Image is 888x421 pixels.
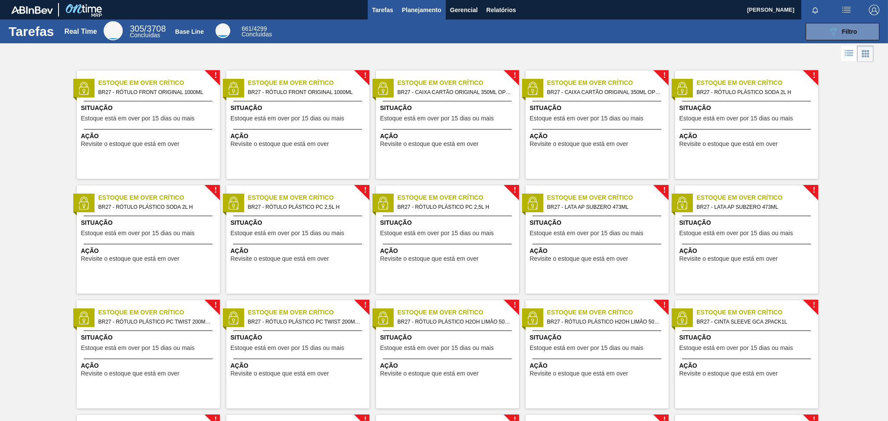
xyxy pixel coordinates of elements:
[81,370,180,377] span: Revisite o estoque que está em over
[242,26,272,37] div: Base Line
[813,302,815,308] span: !
[376,197,389,210] img: status
[81,218,218,227] span: Situação
[380,345,494,351] span: Estoque está em over por 15 dias ou mais
[526,311,539,324] img: status
[11,6,53,14] img: TNhmsLtSVTkK8tSr43FrP2fwEKptu5GPRR3wAAAABJRU5ErkJggg==
[231,230,344,236] span: Estoque está em over por 15 dias ou mais
[231,361,367,370] span: Ação
[530,256,628,262] span: Revisite o estoque que está em over
[81,132,218,141] span: Ação
[697,78,818,87] span: Estoque em Over Crítico
[679,104,816,113] span: Situação
[813,187,815,194] span: !
[98,317,213,327] span: BR27 - RÓTULO PLÁSTICO PC TWIST 200ML H
[679,333,816,342] span: Situação
[130,24,166,33] span: / 3708
[513,72,516,79] span: !
[841,45,857,62] div: Visão em Lista
[676,311,689,324] img: status
[380,370,479,377] span: Revisite o estoque que está em over
[547,87,662,97] span: BR27 - CAIXA CARTÃO ORIGINAL 350ML OPEN CORNER
[380,141,479,147] span: Revisite o estoque que está em over
[679,115,793,122] span: Estoque está em over por 15 dias ou mais
[663,187,666,194] span: !
[214,187,217,194] span: !
[857,45,874,62] div: Visão em Cards
[697,193,818,202] span: Estoque em Over Crítico
[130,24,144,33] span: 305
[398,78,519,87] span: Estoque em Over Crítico
[547,317,662,327] span: BR27 - RÓTULO PLÁSTICO H2OH LIMÃO 500ML H
[215,23,230,38] div: Base Line
[450,5,478,15] span: Gerencial
[530,333,666,342] span: Situação
[81,345,195,351] span: Estoque está em over por 15 dias ou mais
[98,308,220,317] span: Estoque em Over Crítico
[77,311,90,324] img: status
[380,333,517,342] span: Situação
[81,141,180,147] span: Revisite o estoque que está em over
[231,141,329,147] span: Revisite o estoque que está em over
[130,25,166,38] div: Real Time
[547,308,669,317] span: Estoque em Over Crítico
[81,230,195,236] span: Estoque está em over por 15 dias ou mais
[676,82,689,95] img: status
[398,193,519,202] span: Estoque em Over Crítico
[81,333,218,342] span: Situação
[98,193,220,202] span: Estoque em Over Crítico
[398,308,519,317] span: Estoque em Over Crítico
[214,302,217,308] span: !
[231,104,367,113] span: Situação
[214,72,217,79] span: !
[231,345,344,351] span: Estoque está em over por 15 dias ou mais
[380,104,517,113] span: Situação
[77,82,90,95] img: status
[231,333,367,342] span: Situação
[81,361,218,370] span: Ação
[380,132,517,141] span: Ação
[376,82,389,95] img: status
[679,361,816,370] span: Ação
[801,4,829,16] button: Notificações
[663,72,666,79] span: !
[663,302,666,308] span: !
[547,78,669,87] span: Estoque em Over Crítico
[81,104,218,113] span: Situação
[77,197,90,210] img: status
[813,72,815,79] span: !
[547,202,662,212] span: BR27 - LATA AP SUBZERO 473ML
[402,5,441,15] span: Planejamento
[242,31,272,38] span: Concluídas
[697,317,811,327] span: BR27 - CINTA SLEEVE GCA 2PACK1L
[380,256,479,262] span: Revisite o estoque que está em over
[231,132,367,141] span: Ação
[248,308,369,317] span: Estoque em Over Crítico
[231,246,367,256] span: Ação
[248,78,369,87] span: Estoque em Over Crítico
[364,72,366,79] span: !
[398,317,512,327] span: BR27 - RÓTULO PLÁSTICO H2OH LIMÃO 500ML H
[841,5,852,15] img: userActions
[530,141,628,147] span: Revisite o estoque que está em over
[175,28,204,35] div: Base Line
[679,256,778,262] span: Revisite o estoque que está em over
[869,5,879,15] img: Logout
[248,87,362,97] span: BR27 - RÓTULO FRONT ORIGINAL 1000ML
[676,197,689,210] img: status
[530,104,666,113] span: Situação
[530,218,666,227] span: Situação
[242,25,251,32] span: 661
[530,246,666,256] span: Ação
[526,197,539,210] img: status
[679,218,816,227] span: Situação
[81,256,180,262] span: Revisite o estoque que está em over
[364,302,366,308] span: !
[98,78,220,87] span: Estoque em Over Crítico
[806,23,879,40] button: Filtro
[380,230,494,236] span: Estoque está em over por 15 dias ou mais
[364,187,366,194] span: !
[248,202,362,212] span: BR27 - RÓTULO PLÁSTICO PC 2,5L H
[697,308,818,317] span: Estoque em Over Crítico
[530,115,643,122] span: Estoque está em over por 15 dias ou mais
